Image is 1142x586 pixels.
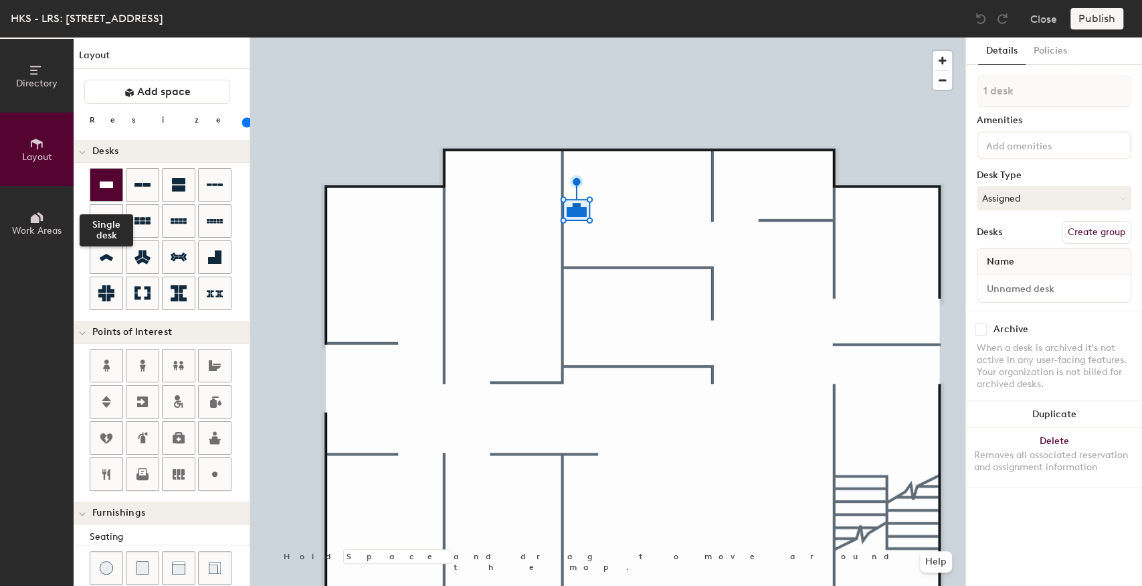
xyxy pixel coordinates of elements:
[977,227,1002,238] div: Desks
[92,508,145,518] span: Furnishings
[90,115,237,125] div: Resize
[11,10,163,27] div: HKS - LRS: [STREET_ADDRESS]
[92,327,172,338] span: Points of Interest
[90,168,123,202] button: Single desk
[137,85,191,98] span: Add space
[1030,8,1057,29] button: Close
[172,561,185,575] img: Couch (middle)
[977,186,1131,210] button: Assigned
[993,324,1028,335] div: Archive
[977,170,1131,181] div: Desk Type
[84,80,230,104] button: Add space
[978,38,1026,65] button: Details
[162,551,195,585] button: Couch (middle)
[208,561,221,575] img: Couch (corner)
[100,561,113,575] img: Stool
[1026,38,1075,65] button: Policies
[977,342,1131,390] div: When a desk is archived it's not active in any user-facing features. Your organization is not bil...
[136,561,149,575] img: Cushion
[90,551,123,585] button: Stool
[974,12,987,25] img: Undo
[74,48,250,69] h1: Layout
[16,78,58,89] span: Directory
[966,428,1142,487] button: DeleteRemoves all associated reservation and assignment information
[90,530,250,544] div: Seating
[22,151,52,163] span: Layout
[983,137,1104,153] input: Add amenities
[980,279,1128,298] input: Unnamed desk
[995,12,1009,25] img: Redo
[966,401,1142,428] button: Duplicate
[1062,221,1131,244] button: Create group
[920,551,952,573] button: Help
[198,551,231,585] button: Couch (corner)
[126,551,159,585] button: Cushion
[977,115,1131,126] div: Amenities
[92,146,118,157] span: Desks
[12,225,62,236] span: Work Areas
[980,250,1021,274] span: Name
[974,449,1134,473] div: Removes all associated reservation and assignment information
